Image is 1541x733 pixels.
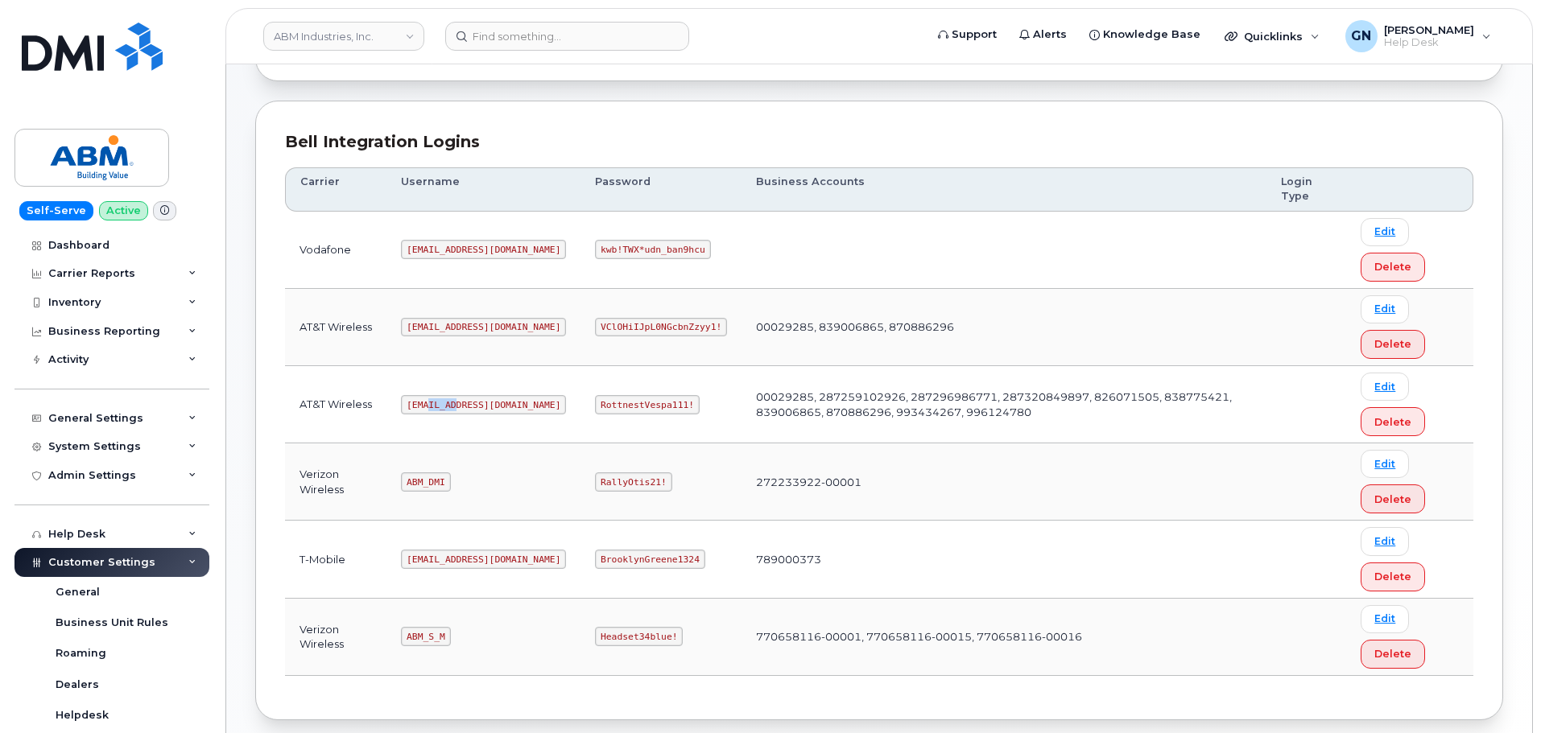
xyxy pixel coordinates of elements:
[263,22,424,51] a: ABM Industries, Inc.
[285,443,386,521] td: Verizon Wireless
[1374,259,1411,274] span: Delete
[1374,646,1411,661] span: Delete
[1361,330,1425,359] button: Delete
[1361,450,1409,478] a: Edit
[1334,20,1502,52] div: Geoffrey Newport
[1361,253,1425,282] button: Delete
[952,27,997,43] span: Support
[285,212,386,289] td: Vodafone
[401,472,450,492] code: ABM_DMI
[580,167,742,212] th: Password
[1213,20,1331,52] div: Quicklinks
[1361,562,1425,591] button: Delete
[401,395,566,414] code: [EMAIL_ADDRESS][DOMAIN_NAME]
[595,395,700,414] code: RottnestVespa111!
[401,318,566,337] code: [EMAIL_ADDRESS][DOMAIN_NAME]
[1033,27,1067,43] span: Alerts
[1374,336,1411,352] span: Delete
[742,289,1266,366] td: 00029285, 839006865, 870886296
[1361,218,1409,246] a: Edit
[1361,295,1409,323] a: Edit
[1266,167,1346,212] th: Login Type
[1361,407,1425,436] button: Delete
[595,550,704,569] code: BrooklynGreene1324
[742,521,1266,598] td: 789000373
[742,167,1266,212] th: Business Accounts
[285,366,386,443] td: AT&T Wireless
[1374,414,1411,430] span: Delete
[595,627,683,646] code: Headset34blue!
[1374,569,1411,584] span: Delete
[1361,484,1425,513] button: Delete
[445,22,689,51] input: Find something...
[285,599,386,676] td: Verizon Wireless
[1351,27,1371,46] span: GN
[1244,30,1303,43] span: Quicklinks
[1008,19,1078,51] a: Alerts
[1384,36,1474,49] span: Help Desk
[1103,27,1200,43] span: Knowledge Base
[1374,492,1411,507] span: Delete
[742,443,1266,521] td: 272233922-00001
[1384,23,1474,36] span: [PERSON_NAME]
[1361,527,1409,555] a: Edit
[595,472,671,492] code: RallyOtis21!
[595,240,710,259] code: kwb!TWX*udn_ban9hcu
[1361,640,1425,669] button: Delete
[1361,373,1409,401] a: Edit
[742,366,1266,443] td: 00029285, 287259102926, 287296986771, 287320849897, 826071505, 838775421, 839006865, 870886296, 9...
[285,521,386,598] td: T-Mobile
[595,318,727,337] code: VClOHiIJpL0NGcbnZzyy1!
[401,240,566,259] code: [EMAIL_ADDRESS][DOMAIN_NAME]
[285,130,1473,154] div: Bell Integration Logins
[927,19,1008,51] a: Support
[1361,605,1409,633] a: Edit
[1078,19,1212,51] a: Knowledge Base
[742,599,1266,676] td: 770658116-00001, 770658116-00015, 770658116-00016
[285,167,386,212] th: Carrier
[285,289,386,366] td: AT&T Wireless
[401,550,566,569] code: [EMAIL_ADDRESS][DOMAIN_NAME]
[401,627,450,646] code: ABM_S_M
[386,167,580,212] th: Username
